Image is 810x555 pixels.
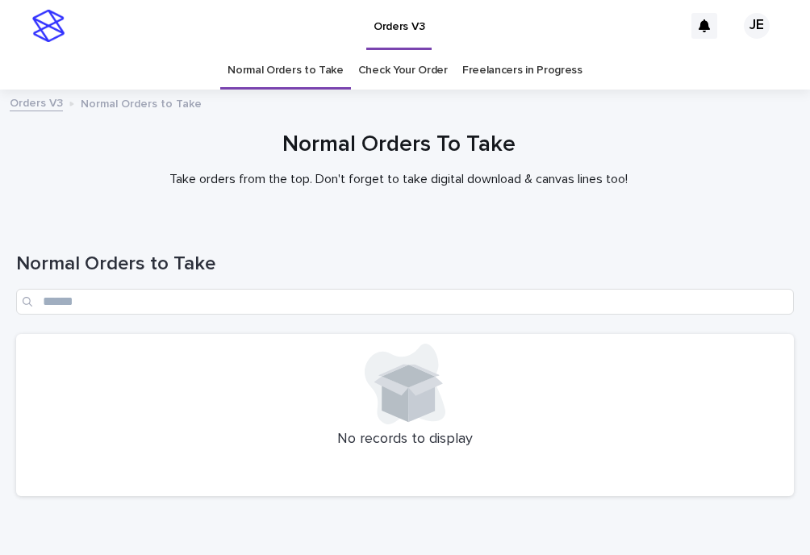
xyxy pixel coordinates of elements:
div: JE [744,13,770,39]
input: Search [16,289,794,315]
h1: Normal Orders to Take [16,252,794,276]
img: stacker-logo-s-only.png [32,10,65,42]
a: Freelancers in Progress [462,52,582,90]
p: No records to display [26,431,784,449]
p: Take orders from the top. Don't forget to take digital download & canvas lines too! [76,172,721,187]
a: Normal Orders to Take [228,52,344,90]
a: Check Your Order [358,52,448,90]
p: Normal Orders to Take [81,94,202,111]
h1: Normal Orders To Take [16,131,782,159]
a: Orders V3 [10,93,63,111]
